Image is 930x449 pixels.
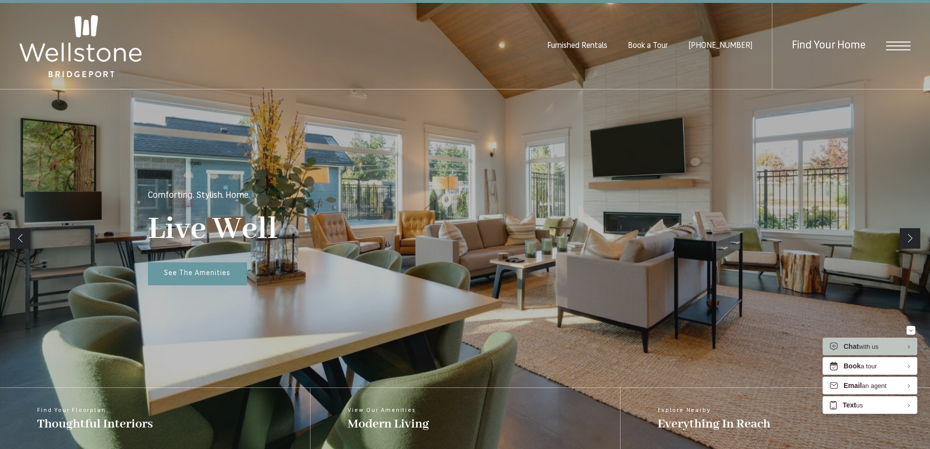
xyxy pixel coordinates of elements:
a: Next [900,228,920,249]
span: Modern Living [348,416,429,432]
button: Open Menu [886,42,910,50]
a: Previous [10,228,30,249]
span: See The Amenities [164,270,230,277]
span: Thoughtful Interiors [37,416,153,432]
img: Wellstone [20,15,142,78]
span: Everything In Reach [658,416,770,432]
p: Comforting. Stylish. Home. [148,192,250,200]
p: Live Well [148,210,278,249]
span: Explore Nearby [658,407,770,413]
a: Call Us at (253) 642-8681 [688,42,752,50]
a: Furnished Rentals [547,42,607,50]
a: Find Your Home [792,40,866,51]
span: Find Your Floorplan [37,407,153,413]
a: See The Amenities [148,262,247,286]
span: [PHONE_NUMBER] [688,42,752,50]
span: View Our Amenities [348,407,429,413]
a: Book a Tour [628,42,668,50]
